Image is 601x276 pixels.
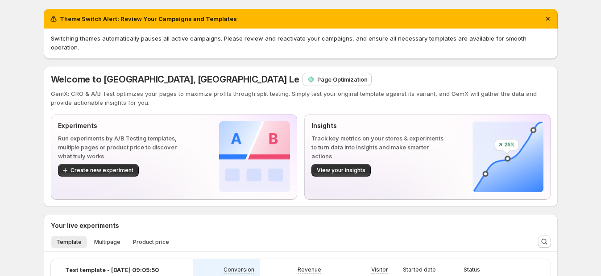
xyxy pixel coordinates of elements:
[542,12,554,25] button: Dismiss notification
[219,121,290,192] img: Experiments
[70,167,133,174] span: Create new experiment
[311,164,371,177] button: View your insights
[133,239,169,246] span: Product price
[538,235,551,248] button: Search and filter results
[65,265,159,274] p: Test template - [DATE] 09:05:50
[307,75,315,84] img: Page Optimization
[56,239,82,246] span: Template
[403,266,436,273] p: Started date
[51,35,526,51] span: Switching themes automatically pauses all active campaigns. Please review and reactivate your cam...
[58,164,139,177] button: Create new experiment
[311,121,444,130] p: Insights
[317,167,365,174] span: View your insights
[311,134,444,161] p: Track key metrics on your stores & experiments to turn data into insights and make smarter actions
[60,14,237,23] h2: Theme Switch Alert: Review Your Campaigns and Templates
[371,266,388,273] p: Visitor
[51,74,299,85] span: Welcome to [GEOGRAPHIC_DATA], [GEOGRAPHIC_DATA] Le
[298,266,321,273] p: Revenue
[58,121,191,130] p: Experiments
[94,239,120,246] span: Multipage
[464,266,480,273] p: Status
[51,221,119,230] h3: Your live experiments
[473,121,543,192] img: Insights
[224,266,254,273] p: Conversion
[317,75,368,84] p: Page Optimization
[51,89,551,107] p: GemX: CRO & A/B Test optimizes your pages to maximize profits through split testing. Simply test ...
[58,134,191,161] p: Run experiments by A/B Testing templates, multiple pages or product price to discover what truly ...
